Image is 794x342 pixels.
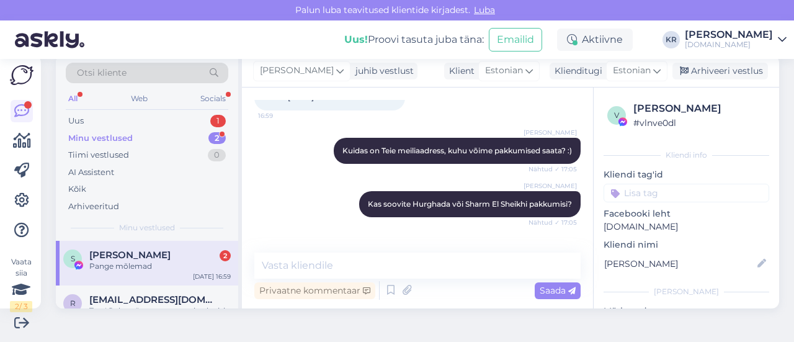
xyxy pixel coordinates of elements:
[685,40,773,50] div: [DOMAIN_NAME]
[68,132,133,145] div: Minu vestlused
[604,207,769,220] p: Facebooki leht
[344,32,484,47] div: Proovi tasuta juba täna:
[550,65,602,78] div: Klienditugi
[344,34,368,45] b: Uus!
[119,222,175,233] span: Minu vestlused
[604,220,769,233] p: [DOMAIN_NAME]
[10,301,32,312] div: 2 / 3
[604,238,769,251] p: Kliendi nimi
[77,66,127,79] span: Otsi kliente
[444,65,475,78] div: Klient
[604,150,769,161] div: Kliendi info
[604,286,769,297] div: [PERSON_NAME]
[604,257,755,271] input: Lisa nimi
[604,305,769,318] p: Märkmed
[614,110,619,120] span: v
[342,146,572,155] span: Kuidas on Teie meiliaadress, kuhu võime pakkumised saata? :)
[10,65,33,85] img: Askly Logo
[210,115,226,127] div: 1
[68,115,84,127] div: Uus
[220,250,231,261] div: 2
[68,183,86,196] div: Kõik
[604,184,769,202] input: Lisa tag
[529,218,577,227] span: Nähtud ✓ 17:05
[208,149,226,161] div: 0
[68,149,129,161] div: Tiimi vestlused
[557,29,633,51] div: Aktiivne
[633,101,765,116] div: [PERSON_NAME]
[350,65,414,78] div: juhib vestlust
[529,164,577,174] span: Nähtud ✓ 17:05
[613,64,651,78] span: Estonian
[208,132,226,145] div: 2
[662,31,680,48] div: KR
[368,199,572,209] span: Kas soovite Hurghada või Sharm El Sheikhi pakkumisi?
[260,64,334,78] span: [PERSON_NAME]
[89,250,171,261] span: Siim Saarmets
[685,30,787,50] a: [PERSON_NAME][DOMAIN_NAME]
[198,91,228,107] div: Socials
[604,168,769,181] p: Kliendi tag'id
[254,282,375,299] div: Privaatne kommentaar
[258,111,305,120] span: 16:59
[672,63,768,79] div: Arhiveeri vestlus
[485,64,523,78] span: Estonian
[470,4,499,16] span: Luba
[540,285,576,296] span: Saada
[524,128,577,137] span: [PERSON_NAME]
[89,294,218,305] span: reelikalaine@gmail.com
[128,91,150,107] div: Web
[66,91,80,107] div: All
[489,28,542,52] button: Emailid
[89,261,231,272] div: Pange mõlemad
[68,200,119,213] div: Arhiveeritud
[633,116,765,130] div: # vlnve0dl
[685,30,773,40] div: [PERSON_NAME]
[10,256,32,312] div: Vaata siia
[89,305,231,328] div: Tere! Palun täpsustage soovitud reisi maksimaalne eelarve 2-le reisijale kokku ning sobiv toitlus...
[68,166,114,179] div: AI Assistent
[71,254,75,263] span: S
[70,299,76,308] span: r
[193,272,231,281] div: [DATE] 16:59
[524,181,577,191] span: [PERSON_NAME]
